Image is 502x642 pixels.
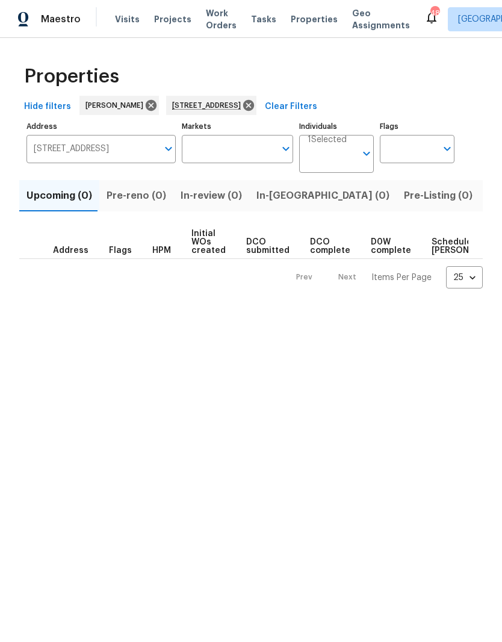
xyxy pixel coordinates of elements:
[191,229,226,255] span: Initial WOs created
[251,15,276,23] span: Tasks
[160,140,177,157] button: Open
[285,266,483,288] nav: Pagination Navigation
[182,123,294,130] label: Markets
[152,246,171,255] span: HPM
[308,135,347,145] span: 1 Selected
[154,13,191,25] span: Projects
[260,96,322,118] button: Clear Filters
[371,238,411,255] span: D0W complete
[358,145,375,162] button: Open
[109,246,132,255] span: Flags
[352,7,410,31] span: Geo Assignments
[371,272,432,284] p: Items Per Page
[107,187,166,204] span: Pre-reno (0)
[446,262,483,293] div: 25
[166,96,256,115] div: [STREET_ADDRESS]
[24,99,71,114] span: Hide filters
[246,238,290,255] span: DCO submitted
[277,140,294,157] button: Open
[430,7,439,19] div: 48
[53,246,88,255] span: Address
[85,99,148,111] span: [PERSON_NAME]
[19,96,76,118] button: Hide filters
[24,70,119,83] span: Properties
[181,187,242,204] span: In-review (0)
[79,96,159,115] div: [PERSON_NAME]
[299,123,374,130] label: Individuals
[265,99,317,114] span: Clear Filters
[41,13,81,25] span: Maestro
[26,187,92,204] span: Upcoming (0)
[26,123,176,130] label: Address
[310,238,350,255] span: DCO complete
[404,187,473,204] span: Pre-Listing (0)
[439,140,456,157] button: Open
[115,13,140,25] span: Visits
[432,238,500,255] span: Scheduled [PERSON_NAME]
[291,13,338,25] span: Properties
[206,7,237,31] span: Work Orders
[380,123,454,130] label: Flags
[256,187,389,204] span: In-[GEOGRAPHIC_DATA] (0)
